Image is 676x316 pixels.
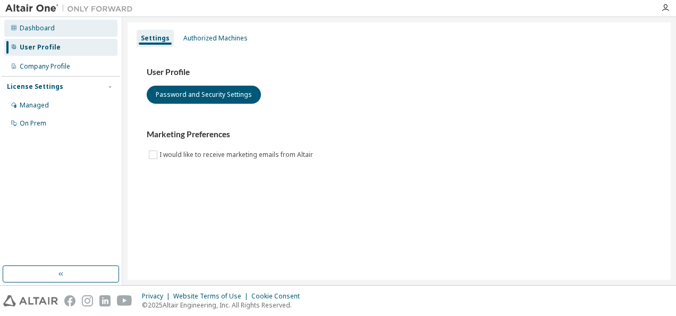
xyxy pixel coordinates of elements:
div: On Prem [20,119,46,128]
button: Password and Security Settings [147,86,261,104]
div: User Profile [20,43,61,52]
h3: Marketing Preferences [147,129,652,140]
img: Altair One [5,3,138,14]
div: Website Terms of Use [173,292,251,301]
div: Cookie Consent [251,292,306,301]
div: Privacy [142,292,173,301]
img: linkedin.svg [99,295,111,306]
div: Managed [20,101,49,110]
img: instagram.svg [82,295,93,306]
img: facebook.svg [64,295,75,306]
label: I would like to receive marketing emails from Altair [159,148,315,161]
div: Company Profile [20,62,70,71]
img: altair_logo.svg [3,295,58,306]
img: youtube.svg [117,295,132,306]
p: © 2025 Altair Engineering, Inc. All Rights Reserved. [142,301,306,310]
h3: User Profile [147,67,652,78]
div: Dashboard [20,24,55,32]
div: Settings [141,34,170,43]
div: License Settings [7,82,63,91]
div: Authorized Machines [183,34,248,43]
